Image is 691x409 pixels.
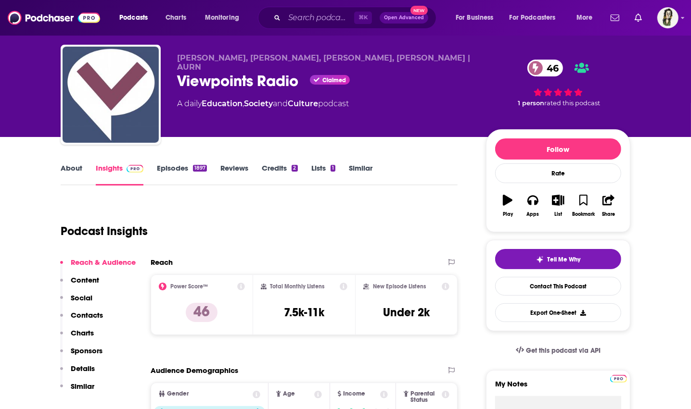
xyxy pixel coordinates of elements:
[71,293,92,302] p: Social
[495,379,621,396] label: My Notes
[526,347,601,355] span: Get this podcast via API
[410,391,440,403] span: Parental Status
[508,339,608,362] a: Get this podcast via API
[63,47,159,143] img: Viewpoints Radio
[331,165,335,172] div: 1
[60,258,136,275] button: Reach & Audience
[527,211,539,217] div: Apps
[503,211,513,217] div: Play
[380,12,428,24] button: Open AdvancedNew
[273,99,288,108] span: and
[572,211,595,217] div: Bookmark
[284,305,324,320] h3: 7.5k-11k
[576,11,593,25] span: More
[607,10,623,26] a: Show notifications dropdown
[71,364,95,373] p: Details
[244,99,273,108] a: Society
[495,303,621,322] button: Export One-Sheet
[527,60,563,76] a: 46
[570,10,605,25] button: open menu
[119,11,148,25] span: Podcasts
[537,60,563,76] span: 46
[167,391,189,397] span: Gender
[520,188,545,223] button: Apps
[96,163,143,186] a: InsightsPodchaser Pro
[571,188,596,223] button: Bookmark
[495,138,621,160] button: Follow
[510,11,556,25] span: For Podcasters
[159,10,192,25] a: Charts
[270,283,325,290] h2: Total Monthly Listens
[486,53,630,113] div: 46 1 personrated this podcast
[60,310,103,328] button: Contacts
[71,346,102,355] p: Sponsors
[60,364,95,382] button: Details
[495,249,621,269] button: tell me why sparkleTell Me Why
[60,275,99,293] button: Content
[536,256,544,263] img: tell me why sparkle
[596,188,621,223] button: Share
[71,310,103,320] p: Contacts
[495,277,621,296] a: Contact This Podcast
[288,99,318,108] a: Culture
[262,163,297,186] a: Credits2
[127,165,143,173] img: Podchaser Pro
[193,165,207,172] div: 1897
[60,328,94,346] button: Charts
[495,163,621,183] div: Rate
[631,10,646,26] a: Show notifications dropdown
[383,305,430,320] h3: Under 2k
[449,10,506,25] button: open menu
[349,163,372,186] a: Similar
[166,11,186,25] span: Charts
[71,258,136,267] p: Reach & Audience
[177,98,349,110] div: A daily podcast
[610,373,627,383] a: Pro website
[456,11,494,25] span: For Business
[610,375,627,383] img: Podchaser Pro
[157,163,207,186] a: Episodes1897
[657,7,678,28] span: Logged in as poppyhat
[657,7,678,28] img: User Profile
[311,163,335,186] a: Lists1
[205,11,239,25] span: Monitoring
[151,258,173,267] h2: Reach
[373,283,426,290] h2: New Episode Listens
[495,188,520,223] button: Play
[657,7,678,28] button: Show profile menu
[284,10,354,25] input: Search podcasts, credits, & more...
[61,163,82,186] a: About
[60,293,92,311] button: Social
[602,211,615,217] div: Share
[202,99,243,108] a: Education
[60,382,94,399] button: Similar
[544,99,600,107] span: rated this podcast
[322,78,346,83] span: Claimed
[548,256,581,263] span: Tell Me Why
[8,9,100,27] img: Podchaser - Follow, Share and Rate Podcasts
[220,163,248,186] a: Reviews
[384,15,424,20] span: Open Advanced
[151,366,238,375] h2: Audience Demographics
[410,6,428,15] span: New
[283,391,295,397] span: Age
[113,10,160,25] button: open menu
[546,188,571,223] button: List
[186,303,218,322] p: 46
[343,391,365,397] span: Income
[518,99,544,107] span: 1 person
[71,382,94,391] p: Similar
[243,99,244,108] span: ,
[292,165,297,172] div: 2
[71,275,99,285] p: Content
[554,211,562,217] div: List
[61,224,148,238] h1: Podcast Insights
[71,328,94,337] p: Charts
[267,7,446,29] div: Search podcasts, credits, & more...
[354,12,372,24] span: ⌘ K
[177,53,470,72] span: [PERSON_NAME], [PERSON_NAME], [PERSON_NAME], [PERSON_NAME] | AURN
[60,346,102,364] button: Sponsors
[503,10,570,25] button: open menu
